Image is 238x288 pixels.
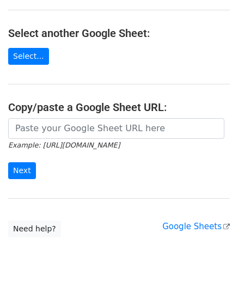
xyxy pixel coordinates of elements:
[8,141,120,149] small: Example: [URL][DOMAIN_NAME]
[8,101,230,114] h4: Copy/paste a Google Sheet URL:
[162,222,230,231] a: Google Sheets
[8,48,49,65] a: Select...
[8,118,224,139] input: Paste your Google Sheet URL here
[184,236,238,288] iframe: Chat Widget
[8,220,61,237] a: Need help?
[8,162,36,179] input: Next
[8,27,230,40] h4: Select another Google Sheet:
